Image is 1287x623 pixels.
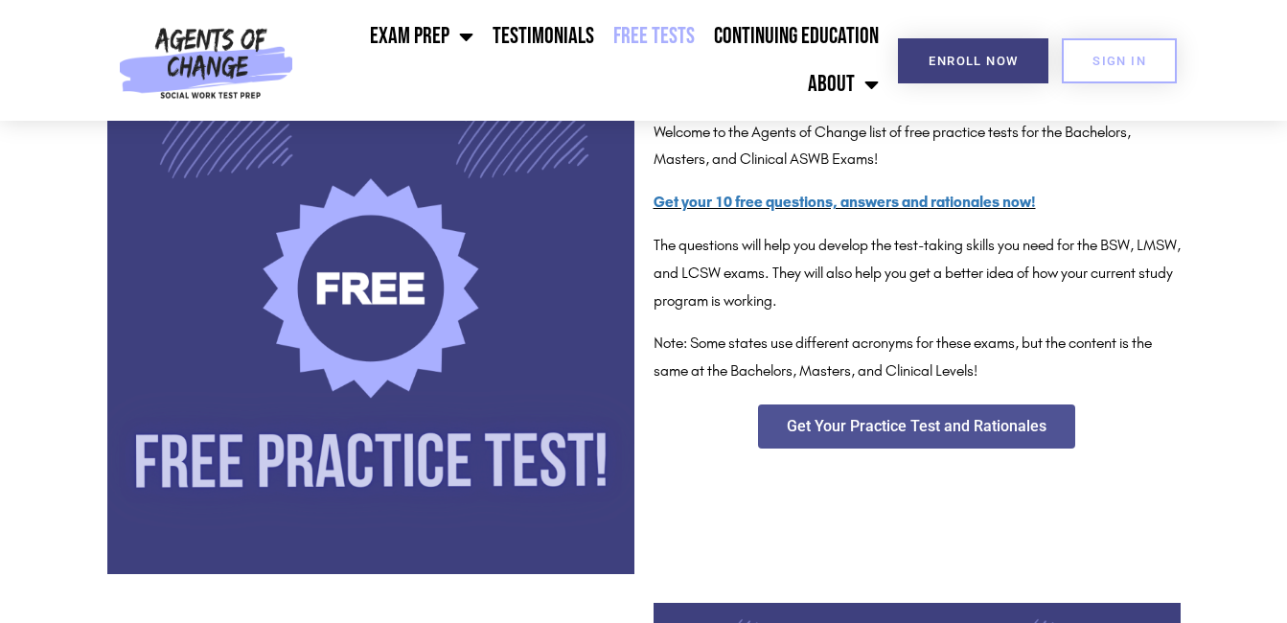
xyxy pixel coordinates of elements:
[898,38,1048,83] a: Enroll Now
[604,12,704,60] a: Free Tests
[1062,38,1177,83] a: SIGN IN
[302,12,888,108] nav: Menu
[654,232,1181,314] p: The questions will help you develop the test-taking skills you need for the BSW, LMSW, and LCSW e...
[360,12,483,60] a: Exam Prep
[483,12,604,60] a: Testimonials
[654,119,1181,174] p: Welcome to the Agents of Change list of free practice tests for the Bachelors, Masters, and Clini...
[798,60,888,108] a: About
[929,55,1018,67] span: Enroll Now
[758,404,1075,449] a: Get Your Practice Test and Rationales
[704,12,888,60] a: Continuing Education
[654,330,1181,385] p: Note: Some states use different acronyms for these exams, but the content is the same at the Bach...
[787,419,1046,434] span: Get Your Practice Test and Rationales
[654,193,1036,211] a: Get your 10 free questions, answers and rationales now!
[1092,55,1146,67] span: SIGN IN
